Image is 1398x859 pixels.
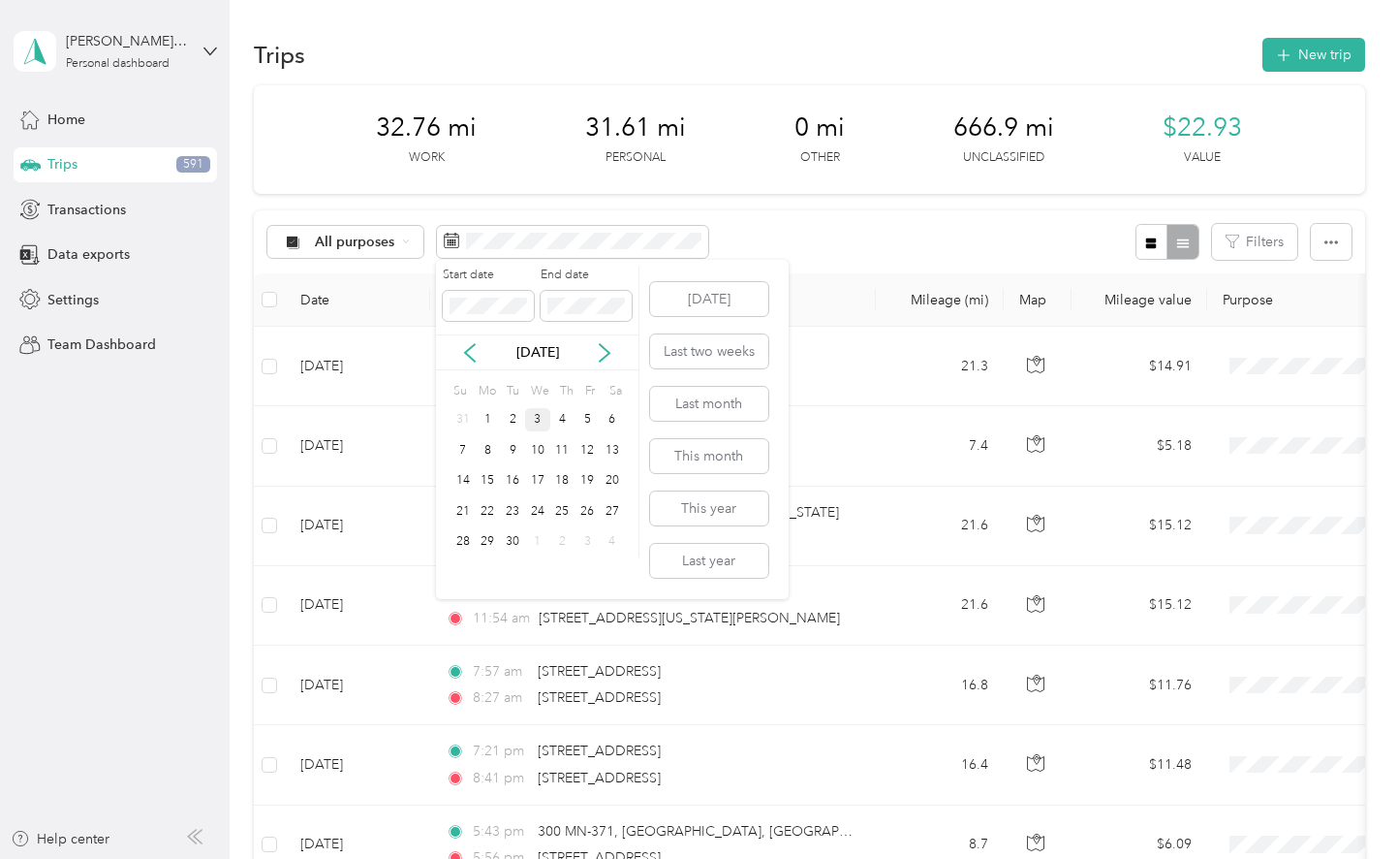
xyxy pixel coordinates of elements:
span: $22.93 [1163,112,1242,143]
div: 18 [550,469,575,493]
span: Trips [47,154,78,175]
p: Personal [606,149,666,167]
button: New trip [1262,38,1365,72]
span: 31.61 mi [585,112,686,143]
div: 7 [450,438,476,462]
span: Transactions [47,200,126,220]
button: Filters [1212,224,1297,260]
span: 7:21 pm [473,741,528,762]
iframe: Everlance-gr Chat Button Frame [1289,750,1398,859]
td: 16.8 [876,646,1004,725]
span: 591 [176,156,210,174]
div: 8 [475,438,500,462]
div: Fr [581,377,600,404]
span: Data exports [47,244,130,265]
div: 12 [575,438,600,462]
td: $14.91 [1072,327,1207,406]
div: 11 [550,438,575,462]
div: 16 [500,469,525,493]
div: Sa [606,377,625,404]
span: All purposes [315,236,395,249]
span: 7:57 am [473,661,528,683]
td: [DATE] [285,725,430,805]
span: 32.76 mi [376,112,477,143]
div: 3 [525,408,550,432]
td: [DATE] [285,327,430,406]
span: 8:41 pm [473,768,528,789]
td: $5.18 [1072,406,1207,486]
div: 19 [575,469,600,493]
button: Last month [650,387,768,421]
span: 5:43 pm [473,821,528,843]
div: 15 [475,469,500,493]
span: [STREET_ADDRESS] [538,663,661,680]
td: $15.12 [1072,487,1207,566]
div: Personal dashboard [66,58,170,70]
span: 300 MN-371, [GEOGRAPHIC_DATA], [GEOGRAPHIC_DATA] [538,823,909,840]
td: [DATE] [285,406,430,486]
th: Locations [430,273,876,327]
button: Last year [650,544,768,578]
th: Mileage (mi) [876,273,1004,327]
td: [DATE] [285,646,430,725]
td: $11.76 [1072,646,1207,725]
p: Value [1184,149,1221,167]
td: 16.4 [876,725,1004,805]
div: 2 [550,530,575,555]
button: This month [650,439,768,473]
td: [DATE] [285,487,430,566]
span: Home [47,110,85,130]
td: 7.4 [876,406,1004,486]
div: 29 [475,530,500,555]
p: [DATE] [497,342,578,363]
div: 4 [550,408,575,432]
span: 666.9 mi [953,112,1054,143]
div: Mo [476,377,497,404]
div: 3 [575,530,600,555]
button: Help center [11,829,109,849]
div: 2 [500,408,525,432]
h1: Trips [254,45,305,65]
div: 5 [575,408,600,432]
div: Tu [503,377,521,404]
th: Map [1004,273,1072,327]
td: 21.6 [876,566,1004,646]
th: Date [285,273,430,327]
span: [STREET_ADDRESS] [538,770,661,786]
div: 6 [600,408,625,432]
div: 9 [500,438,525,462]
div: 28 [450,530,476,555]
div: 30 [500,530,525,555]
th: Mileage value [1072,273,1207,327]
div: 14 [450,469,476,493]
div: 4 [600,530,625,555]
div: Su [450,377,469,404]
p: Unclassified [963,149,1044,167]
div: 17 [525,469,550,493]
p: Work [409,149,445,167]
span: [STREET_ADDRESS] [538,689,661,706]
div: 24 [525,499,550,524]
td: 21.3 [876,327,1004,406]
td: $15.12 [1072,566,1207,646]
span: Settings [47,290,99,310]
button: [DATE] [650,282,768,316]
div: 31 [450,408,476,432]
td: $11.48 [1072,725,1207,805]
div: We [528,377,550,404]
div: Th [556,377,575,404]
span: 0 mi [794,112,845,143]
div: 1 [475,408,500,432]
span: Team Dashboard [47,334,156,355]
button: Last two weeks [650,334,768,368]
div: 13 [600,438,625,462]
div: 20 [600,469,625,493]
div: 1 [525,530,550,555]
div: 27 [600,499,625,524]
span: [STREET_ADDRESS] [539,584,662,600]
p: Other [800,149,840,167]
div: [PERSON_NAME][EMAIL_ADDRESS][PERSON_NAME][DOMAIN_NAME] [66,31,187,51]
label: Start date [443,267,534,284]
span: [STREET_ADDRESS][US_STATE][PERSON_NAME] [539,610,840,626]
